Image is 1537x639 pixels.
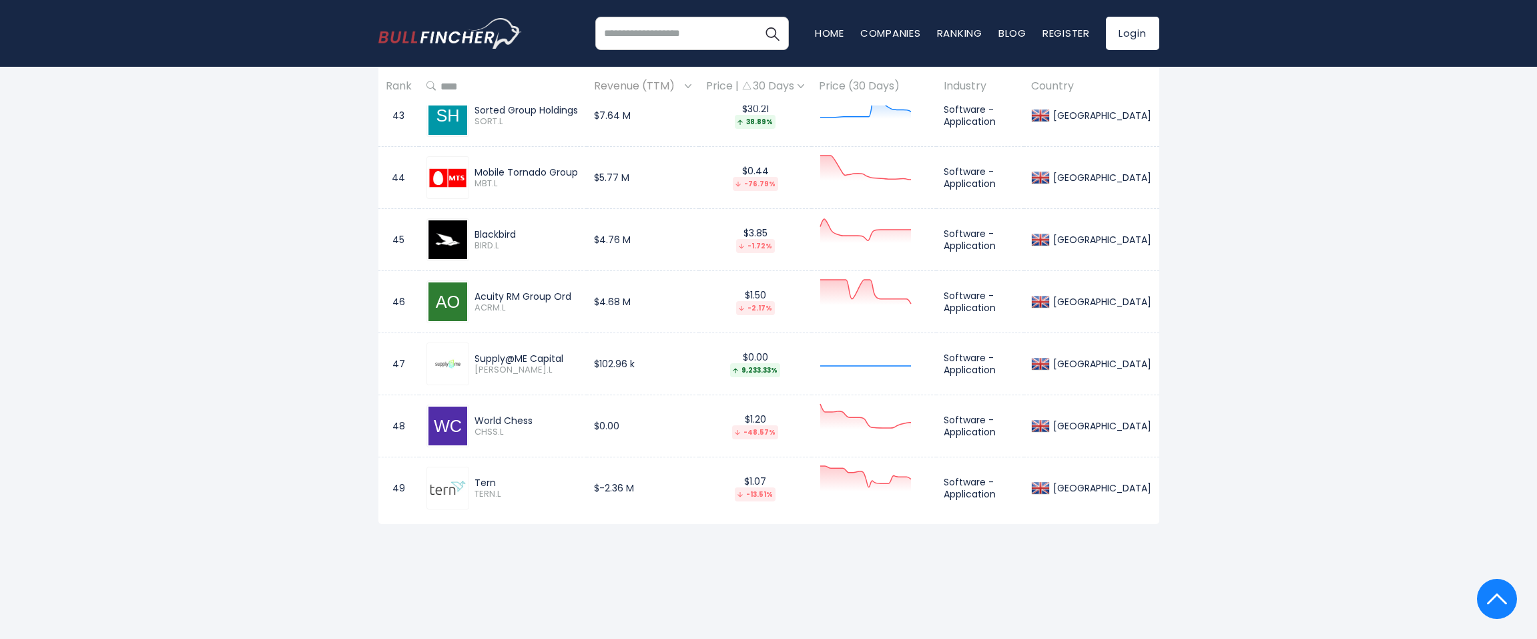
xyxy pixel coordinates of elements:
th: Rank [378,67,419,106]
img: bullfincher logo [378,18,522,49]
span: SORT.L [475,116,580,128]
span: [PERSON_NAME].L [475,365,580,376]
th: Industry [936,67,1024,106]
div: Sorted Group Holdings [475,104,580,116]
span: CHSS.L [475,427,580,438]
td: Software - Application [936,457,1024,519]
a: Home [815,26,844,40]
td: Software - Application [936,209,1024,271]
td: 47 [378,333,419,395]
div: [GEOGRAPHIC_DATA] [1050,172,1151,184]
a: Go to homepage [378,18,522,49]
td: 43 [378,85,419,147]
td: $4.68 M [587,271,699,333]
span: Revenue (TTM) [594,76,681,97]
div: -76.79% [733,177,778,191]
a: Ranking [937,26,982,40]
div: [GEOGRAPHIC_DATA] [1050,110,1151,122]
a: Register [1042,26,1090,40]
td: 45 [378,209,419,271]
td: 49 [378,457,419,519]
div: 9,233.33% [730,363,780,377]
div: $1.50 [706,289,804,315]
div: [GEOGRAPHIC_DATA] [1050,358,1151,370]
div: Mobile Tornado Group [475,166,580,178]
a: Login [1106,17,1159,50]
div: $30.21 [706,103,804,129]
td: Software - Application [936,85,1024,147]
div: [GEOGRAPHIC_DATA] [1050,482,1151,494]
div: $1.20 [706,413,804,439]
div: World Chess [475,415,580,427]
span: ACRM.L [475,302,580,314]
button: Search [755,17,789,50]
div: $0.00 [706,351,804,377]
td: $4.76 M [587,209,699,271]
div: Tern [475,477,580,489]
span: MBT.L [475,178,580,190]
a: Companies [860,26,921,40]
div: Price | 30 Days [706,79,804,93]
td: $0.00 [587,395,699,457]
td: Software - Application [936,147,1024,209]
div: Acuity RM Group Ord [475,290,580,302]
div: 38.89% [735,115,776,129]
img: TERN.L.png [428,469,467,507]
div: Blackbird [475,228,580,240]
td: 46 [378,271,419,333]
img: MBT.L.png [428,167,467,189]
div: Supply@ME Capital [475,353,580,365]
div: -1.72% [736,239,775,253]
img: BIRD.L.png [428,220,467,259]
div: -13.51% [735,487,776,501]
div: -2.17% [736,301,775,315]
td: $7.64 M [587,85,699,147]
div: [GEOGRAPHIC_DATA] [1050,420,1151,432]
td: Software - Application [936,333,1024,395]
a: Blog [998,26,1026,40]
div: [GEOGRAPHIC_DATA] [1050,296,1151,308]
td: $5.77 M [587,147,699,209]
td: 48 [378,395,419,457]
td: $102.96 k [587,333,699,395]
td: 44 [378,147,419,209]
div: $1.07 [706,475,804,501]
div: -48.57% [732,425,778,439]
th: Price (30 Days) [812,67,936,106]
div: $0.44 [706,165,804,191]
th: Country [1024,67,1159,106]
td: Software - Application [936,271,1024,333]
span: TERN.L [475,489,580,500]
td: Software - Application [936,395,1024,457]
img: SYME.L.png [428,345,467,383]
div: $3.85 [706,227,804,253]
td: $-2.36 M [587,457,699,519]
div: [GEOGRAPHIC_DATA] [1050,234,1151,246]
span: BIRD.L [475,240,580,252]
